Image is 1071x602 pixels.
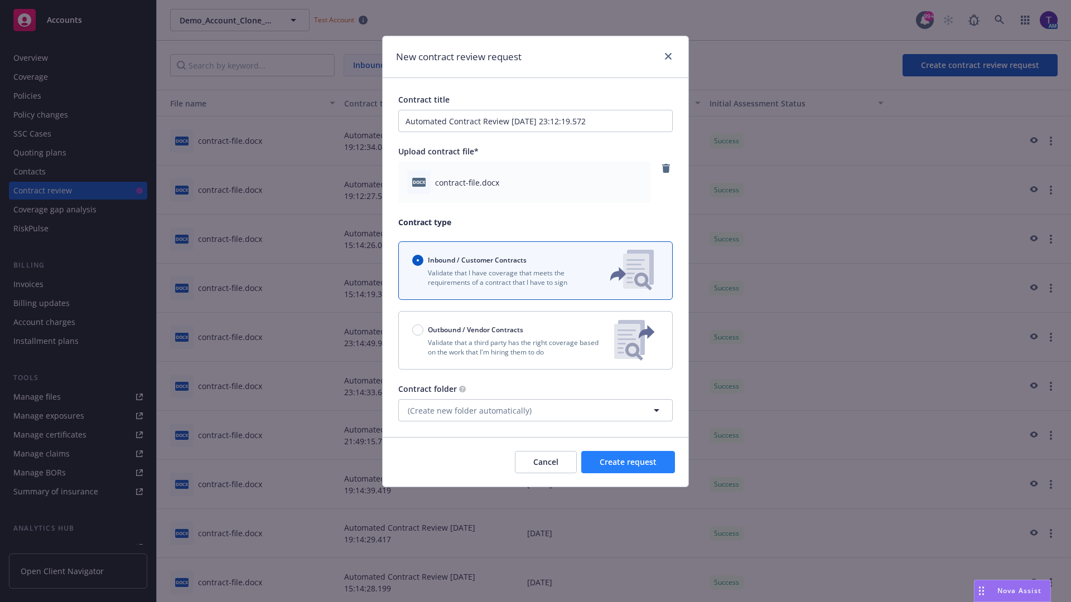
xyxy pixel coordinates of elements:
[581,451,675,473] button: Create request
[412,324,423,336] input: Outbound / Vendor Contracts
[398,241,673,300] button: Inbound / Customer ContractsValidate that I have coverage that meets the requirements of a contra...
[412,255,423,266] input: Inbound / Customer Contracts
[398,146,479,157] span: Upload contract file*
[412,338,605,357] p: Validate that a third party has the right coverage based on the work that I'm hiring them to do
[974,580,1051,602] button: Nova Assist
[398,311,673,370] button: Outbound / Vendor ContractsValidate that a third party has the right coverage based on the work t...
[600,457,657,467] span: Create request
[398,383,457,394] span: Contract folder
[659,162,673,175] a: remove
[515,451,577,473] button: Cancel
[412,178,426,186] span: docx
[435,177,499,188] span: contract-file.docx
[428,255,527,265] span: Inbound / Customer Contracts
[408,405,532,416] span: (Create new folder automatically)
[997,586,1041,595] span: Nova Assist
[398,399,673,421] button: (Create new folder automatically)
[398,216,673,228] p: Contract type
[662,50,675,63] a: close
[398,94,450,105] span: Contract title
[974,580,988,601] div: Drag to move
[428,325,523,334] span: Outbound / Vendor Contracts
[412,268,592,287] p: Validate that I have coverage that meets the requirements of a contract that I have to sign
[396,50,522,64] h1: New contract review request
[398,110,673,132] input: Enter a title for this contract
[533,457,558,467] span: Cancel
